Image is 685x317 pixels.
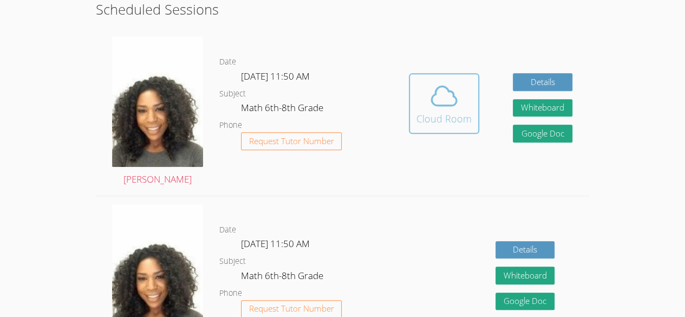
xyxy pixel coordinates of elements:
[416,111,472,126] div: Cloud Room
[219,255,246,268] dt: Subject
[249,305,334,313] span: Request Tutor Number
[112,36,203,167] img: avatar.png
[219,223,236,237] dt: Date
[249,137,334,145] span: Request Tutor Number
[513,125,572,143] a: Google Doc
[409,73,479,134] button: Cloud Room
[241,70,310,82] span: [DATE] 11:50 AM
[241,100,325,119] dd: Math 6th-8th Grade
[219,119,242,132] dt: Phone
[495,267,555,284] button: Whiteboard
[219,287,242,300] dt: Phone
[219,87,246,101] dt: Subject
[219,55,236,69] dt: Date
[241,268,325,287] dd: Math 6th-8th Grade
[112,36,203,187] a: [PERSON_NAME]
[495,241,555,259] a: Details
[495,293,555,310] a: Google Doc
[513,73,572,91] a: Details
[513,99,572,117] button: Whiteboard
[241,132,342,150] button: Request Tutor Number
[241,237,310,250] span: [DATE] 11:50 AM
